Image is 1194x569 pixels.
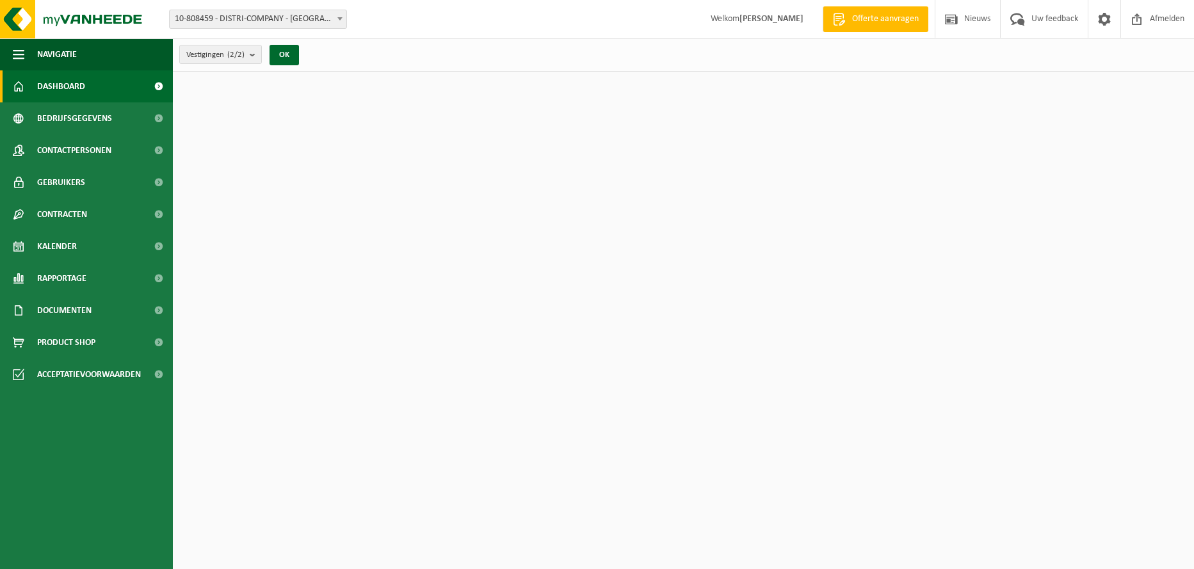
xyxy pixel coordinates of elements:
[37,262,86,294] span: Rapportage
[739,14,803,24] strong: [PERSON_NAME]
[37,358,141,390] span: Acceptatievoorwaarden
[37,230,77,262] span: Kalender
[37,198,87,230] span: Contracten
[37,166,85,198] span: Gebruikers
[37,38,77,70] span: Navigatie
[37,294,92,326] span: Documenten
[270,45,299,65] button: OK
[170,10,346,28] span: 10-808459 - DISTRI-COMPANY - NAZARETH
[227,51,245,59] count: (2/2)
[37,134,111,166] span: Contactpersonen
[849,13,922,26] span: Offerte aanvragen
[186,45,245,65] span: Vestigingen
[823,6,928,32] a: Offerte aanvragen
[37,70,85,102] span: Dashboard
[179,45,262,64] button: Vestigingen(2/2)
[169,10,347,29] span: 10-808459 - DISTRI-COMPANY - NAZARETH
[37,102,112,134] span: Bedrijfsgegevens
[37,326,95,358] span: Product Shop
